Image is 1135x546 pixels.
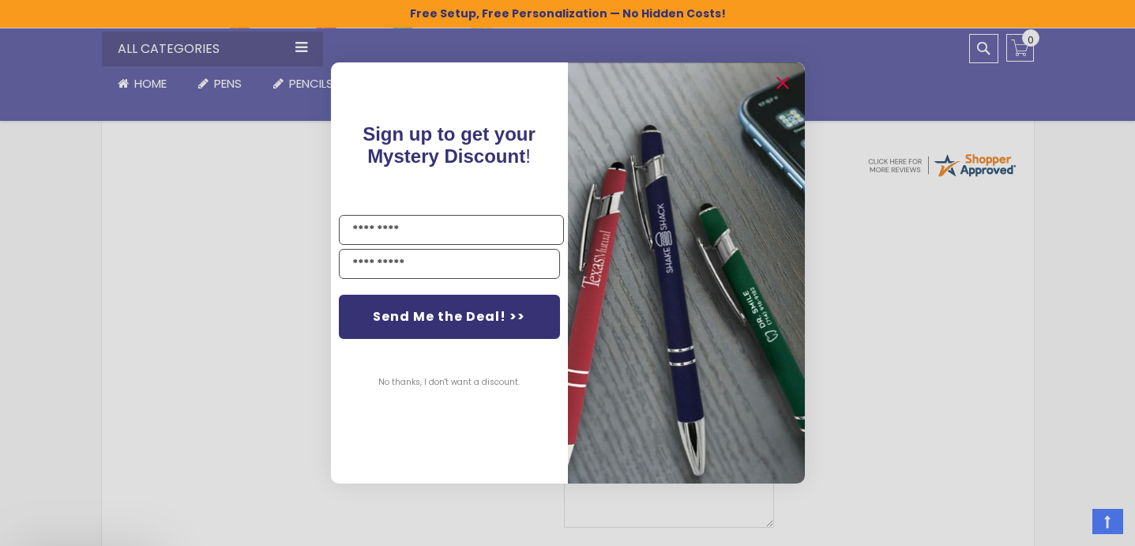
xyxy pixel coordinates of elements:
[568,62,805,484] img: pop-up-image
[370,363,528,402] button: No thanks, I don't want a discount.
[363,123,536,167] span: Sign up to get your Mystery Discount
[363,123,536,167] span: !
[1005,503,1135,546] iframe: Google Customer Reviews
[339,295,560,339] button: Send Me the Deal! >>
[770,70,795,96] button: Close dialog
